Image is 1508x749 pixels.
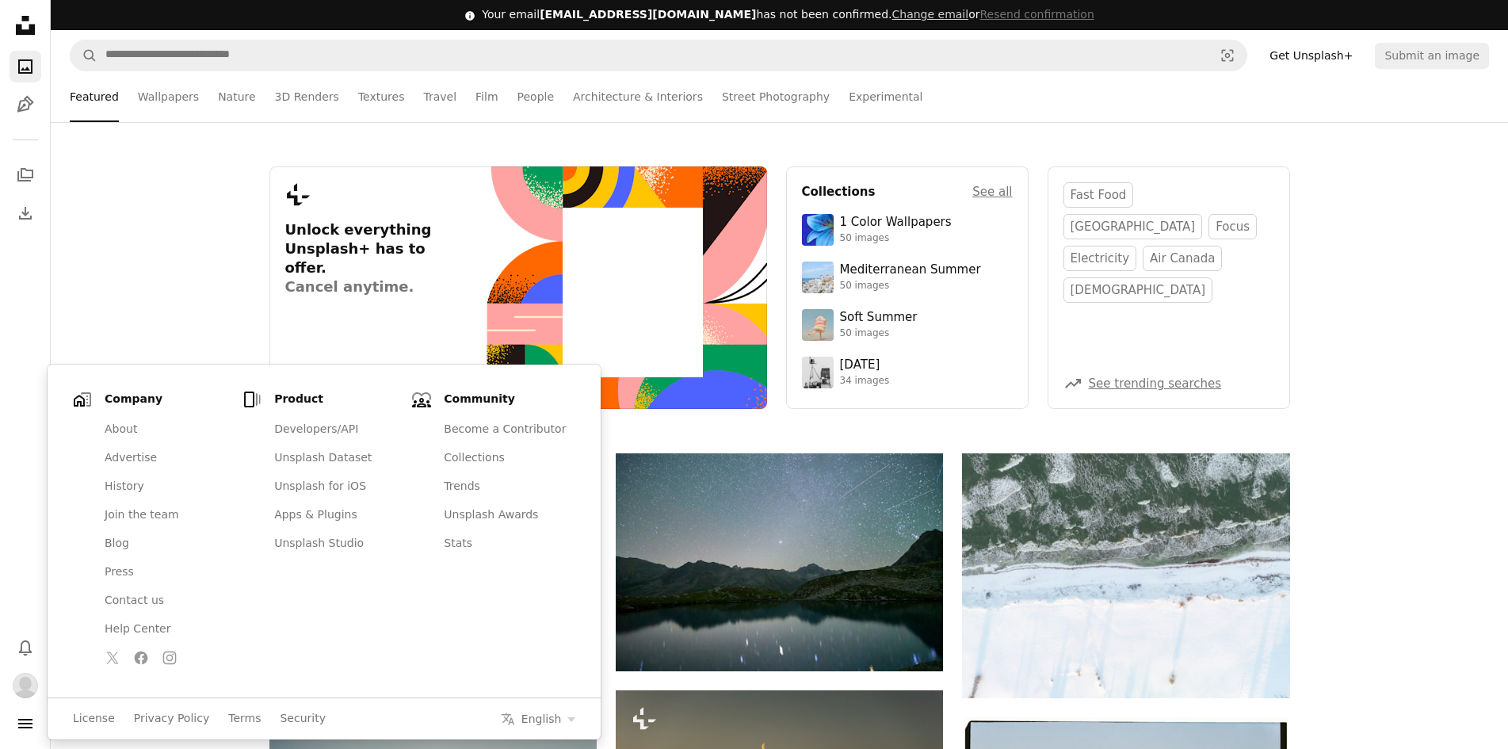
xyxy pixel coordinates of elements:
[265,415,406,444] a: Developers/API
[95,558,236,587] a: Press
[10,51,41,82] a: Photos
[1143,246,1222,271] a: air canada
[95,444,236,472] a: Advertise
[802,357,834,388] img: photo-1682590564399-95f0109652fe
[105,392,236,407] h1: Company
[972,182,1012,201] a: See all
[962,453,1289,698] img: Snow covered landscape with frozen water
[10,89,41,120] a: Illustrations
[802,262,1013,293] a: Mediterranean Summer50 images
[280,711,326,727] a: Security
[616,555,943,569] a: Starry night sky over a calm mountain lake
[10,670,41,701] button: Profile
[517,71,555,122] a: People
[802,309,834,341] img: premium_photo-1749544311043-3a6a0c8d54af
[95,501,236,529] a: Join the team
[444,392,575,407] h1: Community
[434,472,575,501] a: Trends
[434,529,575,558] a: Stats
[423,71,456,122] a: Travel
[285,277,448,296] span: Cancel anytime.
[228,711,261,727] a: Terms
[1063,182,1134,208] a: fast food
[358,71,405,122] a: Textures
[95,529,236,558] a: Blog
[1208,214,1257,239] a: focus
[1063,214,1203,239] a: [GEOGRAPHIC_DATA]
[802,182,876,201] h4: Collections
[840,232,952,245] div: 50 images
[1063,277,1213,303] a: [DEMOGRAPHIC_DATA]
[840,327,918,340] div: 50 images
[95,415,236,444] a: About
[10,159,41,191] a: Collections
[840,215,952,231] div: 1 Color Wallpapers
[10,197,41,229] a: Download History
[840,357,890,373] div: [DATE]
[95,615,236,644] a: Help Center
[849,71,922,122] a: Experimental
[802,214,1013,246] a: 1 Color Wallpapers50 images
[573,71,703,122] a: Architecture & Interiors
[95,472,236,501] a: History
[274,392,406,407] h1: Product
[265,529,406,558] a: Unsplash Studio
[840,262,981,278] div: Mediterranean Summer
[722,71,830,122] a: Street Photography
[979,7,1094,23] button: Resend confirmation
[275,71,339,122] a: 3D Renders
[10,632,41,663] button: Notifications
[962,568,1289,583] a: Snow covered landscape with frozen water
[134,711,209,727] a: Privacy Policy
[71,40,97,71] button: Search Unsplash
[70,40,1247,71] form: Find visuals sitewide
[265,472,406,501] a: Unsplash for iOS
[128,645,154,671] a: Follow Unsplash on Facebook
[100,645,125,671] a: Follow Unsplash on Twitter
[802,357,1013,388] a: [DATE]34 images
[434,415,575,444] a: Become a Contributor
[891,8,968,21] a: Change email
[265,501,406,529] a: Apps & Plugins
[265,444,406,472] a: Unsplash Dataset
[13,673,38,698] img: Avatar of user Vishakha Patidra
[482,7,1094,23] div: Your email has not been confirmed.
[1260,43,1362,68] a: Get Unsplash+
[434,501,575,529] a: Unsplash Awards
[891,8,1094,21] span: or
[840,310,918,326] div: Soft Summer
[1063,246,1137,271] a: electricity
[1208,40,1246,71] button: Visual search
[616,453,943,671] img: Starry night sky over a calm mountain lake
[95,587,236,615] a: Contact us
[1375,43,1489,68] button: Submit an image
[269,166,767,409] a: Unlock everything Unsplash+ has to offer.Cancel anytime.Upgrade toUnsplash+
[475,71,498,122] a: Film
[157,645,182,671] a: Follow Unsplash on Instagram
[218,71,255,122] a: Nature
[10,10,41,44] a: Home — Unsplash
[802,262,834,293] img: premium_photo-1688410049290-d7394cc7d5df
[840,280,981,292] div: 50 images
[802,214,834,246] img: premium_photo-1688045582333-c8b6961773e0
[840,375,890,388] div: 34 images
[802,309,1013,341] a: Soft Summer50 images
[138,71,199,122] a: Wallpapers
[73,711,115,727] a: License
[501,712,576,726] button: Select your language
[10,708,41,739] button: Menu
[285,220,448,296] h3: Unlock everything Unsplash+ has to offer.
[1089,376,1222,391] a: See trending searches
[434,444,575,472] a: Collections
[540,8,756,21] span: [EMAIL_ADDRESS][DOMAIN_NAME]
